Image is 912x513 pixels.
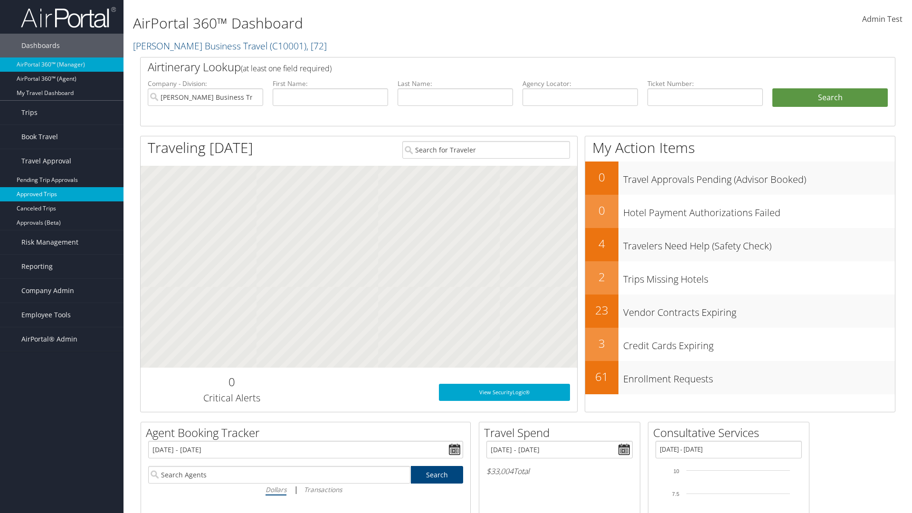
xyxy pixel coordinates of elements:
h1: Traveling [DATE] [148,138,253,158]
span: , [ 72 ] [306,39,327,52]
a: 0Travel Approvals Pending (Advisor Booked) [585,161,895,195]
input: Search for Traveler [402,141,570,159]
h3: Hotel Payment Authorizations Failed [623,201,895,219]
i: Transactions [304,485,342,494]
span: Travel Approval [21,149,71,173]
div: | [148,484,463,495]
span: (at least one field required) [241,63,332,74]
h2: 23 [585,302,618,318]
h3: Credit Cards Expiring [623,334,895,352]
a: 23Vendor Contracts Expiring [585,294,895,328]
h2: Travel Spend [484,425,640,441]
a: View SecurityLogic® [439,384,570,401]
h2: 61 [585,369,618,385]
img: airportal-logo.png [21,6,116,28]
span: Company Admin [21,279,74,303]
a: 2Trips Missing Hotels [585,261,895,294]
tspan: 10 [674,468,679,474]
h3: Enrollment Requests [623,368,895,386]
h2: 3 [585,335,618,351]
h1: AirPortal 360™ Dashboard [133,13,646,33]
button: Search [772,88,888,107]
a: Search [411,466,464,484]
label: Company - Division: [148,79,263,88]
a: [PERSON_NAME] Business Travel [133,39,327,52]
span: AirPortal® Admin [21,327,77,351]
h2: 4 [585,236,618,252]
label: Ticket Number: [647,79,763,88]
label: Last Name: [398,79,513,88]
h3: Trips Missing Hotels [623,268,895,286]
span: Risk Management [21,230,78,254]
h2: 2 [585,269,618,285]
tspan: 7.5 [672,491,679,497]
h3: Vendor Contracts Expiring [623,301,895,319]
span: Reporting [21,255,53,278]
h2: 0 [148,374,315,390]
span: $33,004 [486,466,513,476]
label: First Name: [273,79,388,88]
h2: Consultative Services [653,425,809,441]
a: 4Travelers Need Help (Safety Check) [585,228,895,261]
span: ( C10001 ) [270,39,306,52]
span: Book Travel [21,125,58,149]
a: Admin Test [862,5,902,34]
span: Employee Tools [21,303,71,327]
h3: Travel Approvals Pending (Advisor Booked) [623,168,895,186]
h3: Travelers Need Help (Safety Check) [623,235,895,253]
h2: Airtinerary Lookup [148,59,825,75]
i: Dollars [266,485,286,494]
a: 3Credit Cards Expiring [585,328,895,361]
input: Search Agents [148,466,410,484]
span: Dashboards [21,34,60,57]
h3: Critical Alerts [148,391,315,405]
span: Trips [21,101,38,124]
a: 61Enrollment Requests [585,361,895,394]
h2: 0 [585,169,618,185]
h2: Agent Booking Tracker [146,425,470,441]
h1: My Action Items [585,138,895,158]
span: Admin Test [862,14,902,24]
label: Agency Locator: [522,79,638,88]
h2: 0 [585,202,618,218]
h6: Total [486,466,633,476]
a: 0Hotel Payment Authorizations Failed [585,195,895,228]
